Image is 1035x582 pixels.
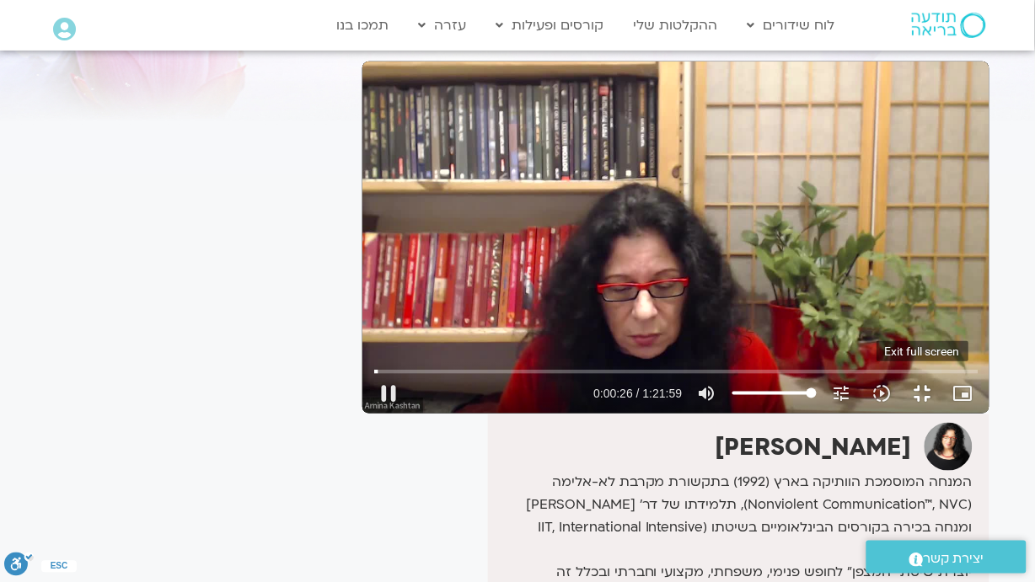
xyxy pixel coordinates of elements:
a: תמכו בנו [329,9,398,41]
p: המנחה המוסמכת הוותיקה בארץ (1992) בתקשורת מקרבת לא-אלימה (Nonviolent Communication™, NVC), תלמידת... [492,471,973,562]
a: לוח שידורים [739,9,844,41]
a: עזרה [410,9,475,41]
img: תודעה בריאה [912,13,986,38]
span: יצירת קשר [924,547,984,570]
a: ההקלטות שלי [625,9,727,41]
a: יצירת קשר [866,541,1027,574]
strong: [PERSON_NAME] [716,431,912,463]
img: ארנינה קשתן [925,423,973,471]
a: קורסים ופעילות [488,9,613,41]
